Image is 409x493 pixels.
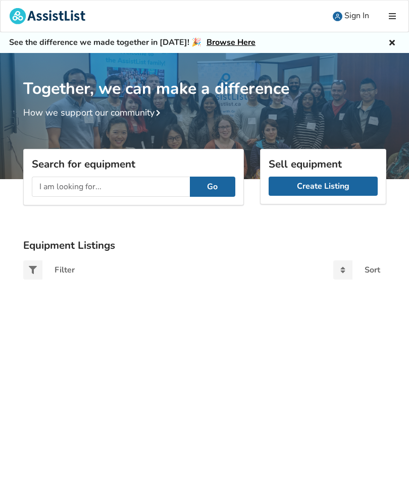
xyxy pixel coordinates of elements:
[55,266,75,274] div: Filter
[324,1,378,32] a: user icon Sign In
[269,177,378,196] a: Create Listing
[10,8,85,24] img: assistlist-logo
[190,177,235,197] button: Go
[207,37,255,48] a: Browse Here
[269,157,378,171] h3: Sell equipment
[32,177,190,197] input: I am looking for...
[333,12,342,21] img: user icon
[23,53,386,99] h1: Together, we can make a difference
[23,239,386,252] h3: Equipment Listings
[32,157,235,171] h3: Search for equipment
[9,37,255,48] h5: See the difference we made together in [DATE]! 🎉
[344,10,369,21] span: Sign In
[23,106,165,119] a: How we support our community
[365,266,380,274] div: Sort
